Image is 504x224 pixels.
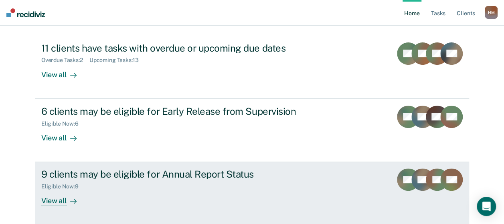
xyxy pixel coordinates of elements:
div: View all [41,64,86,79]
div: 6 clients may be eligible for Early Release from Supervision [41,106,323,117]
a: 11 clients have tasks with overdue or upcoming due datesOverdue Tasks:2Upcoming Tasks:13View all [35,36,469,99]
img: Recidiviz [6,8,45,17]
div: View all [41,127,86,142]
div: Upcoming Tasks : 13 [89,57,145,64]
div: Eligible Now : 6 [41,120,85,127]
div: H M [485,6,498,19]
div: Open Intercom Messenger [477,197,496,216]
div: 11 clients have tasks with overdue or upcoming due dates [41,42,323,54]
div: View all [41,190,86,206]
div: Overdue Tasks : 2 [41,57,89,64]
div: Eligible Now : 9 [41,183,85,190]
button: HM [485,6,498,19]
a: 6 clients may be eligible for Early Release from SupervisionEligible Now:6View all [35,99,469,162]
div: 9 clients may be eligible for Annual Report Status [41,168,323,180]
